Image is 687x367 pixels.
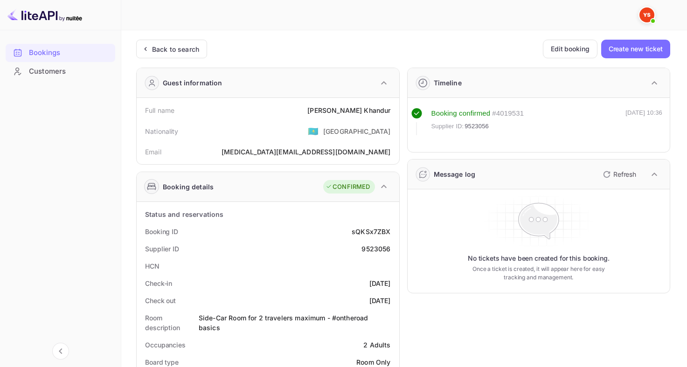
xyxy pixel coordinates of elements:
[613,169,636,179] p: Refresh
[145,227,178,236] div: Booking ID
[145,296,176,305] div: Check out
[29,66,111,77] div: Customers
[625,108,662,135] div: [DATE] 10:36
[145,313,199,332] div: Room description
[492,108,524,119] div: # 4019531
[52,343,69,360] button: Collapse navigation
[145,209,223,219] div: Status and reservations
[6,62,115,80] a: Customers
[6,44,115,62] div: Bookings
[7,7,82,22] img: LiteAPI logo
[222,147,390,157] div: [MEDICAL_DATA][EMAIL_ADDRESS][DOMAIN_NAME]
[363,340,390,350] div: 2 Adults
[163,78,222,88] div: Guest information
[597,167,640,182] button: Refresh
[639,7,654,22] img: Yandex Support
[361,244,390,254] div: 9523056
[145,357,179,367] div: Board type
[369,296,391,305] div: [DATE]
[29,48,111,58] div: Bookings
[145,105,174,115] div: Full name
[434,169,476,179] div: Message log
[468,254,610,263] p: No tickets have been created for this booking.
[326,182,370,192] div: CONFIRMED
[145,278,172,288] div: Check-in
[307,105,390,115] div: [PERSON_NAME] Khandur
[6,62,115,81] div: Customers
[369,278,391,288] div: [DATE]
[434,78,462,88] div: Timeline
[145,340,186,350] div: Occupancies
[468,265,609,282] p: Once a ticket is created, it will appear here for easy tracking and management.
[145,147,161,157] div: Email
[356,357,390,367] div: Room Only
[145,261,160,271] div: HCN
[199,313,391,332] div: Side-Car Room for 2 travelers maximum - #ontheroad basics
[152,44,199,54] div: Back to search
[543,40,597,58] button: Edit booking
[145,244,179,254] div: Supplier ID
[163,182,214,192] div: Booking details
[431,122,464,131] span: Supplier ID:
[352,227,390,236] div: sQKSx7ZBX
[6,44,115,61] a: Bookings
[431,108,491,119] div: Booking confirmed
[323,126,391,136] div: [GEOGRAPHIC_DATA]
[145,126,179,136] div: Nationality
[308,123,319,139] span: United States
[601,40,670,58] button: Create new ticket
[465,122,489,131] span: 9523056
